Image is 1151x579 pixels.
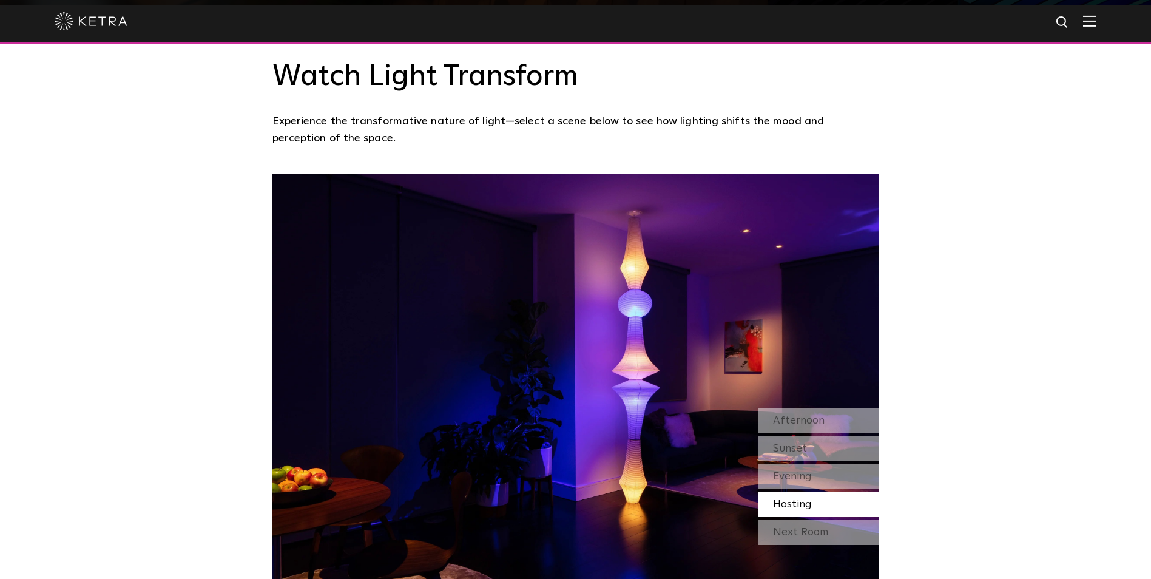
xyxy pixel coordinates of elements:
[272,59,879,95] h3: Watch Light Transform
[773,471,812,482] span: Evening
[758,520,879,545] div: Next Room
[272,113,873,147] p: Experience the transformative nature of light—select a scene below to see how lighting shifts the...
[773,415,825,426] span: Afternoon
[1055,15,1070,30] img: search icon
[773,499,812,510] span: Hosting
[1083,15,1096,27] img: Hamburger%20Nav.svg
[773,443,807,454] span: Sunset
[55,12,127,30] img: ketra-logo-2019-white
